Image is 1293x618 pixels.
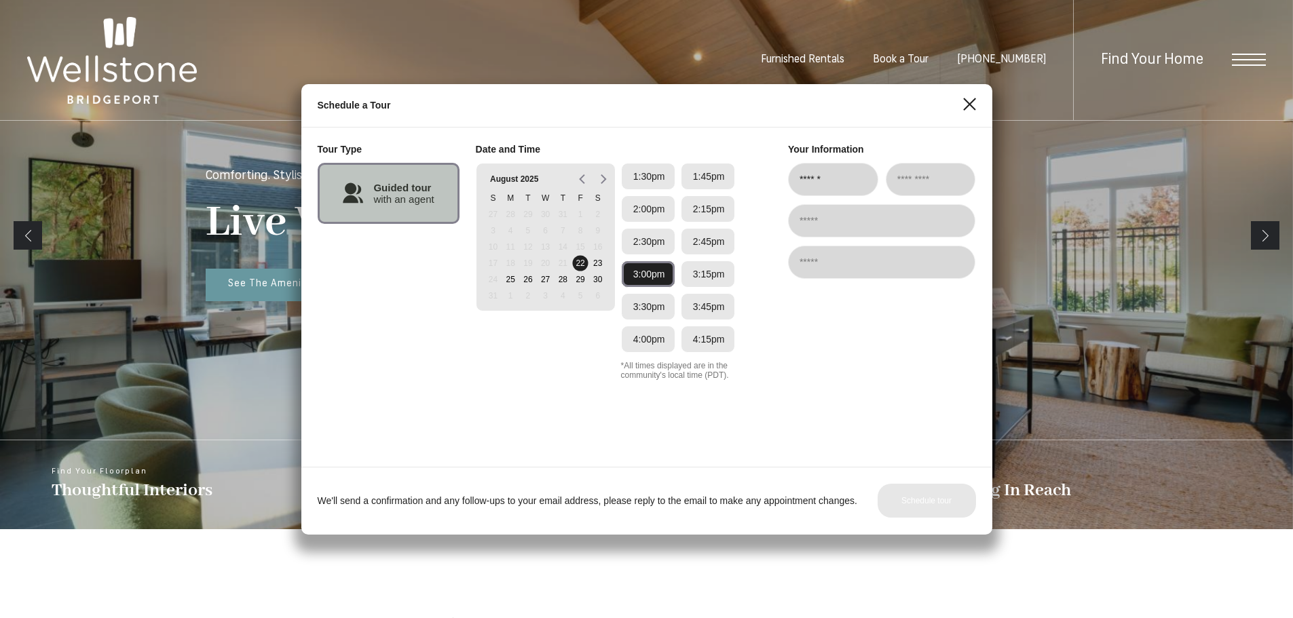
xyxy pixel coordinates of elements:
a: Furnished Rentals [761,54,844,65]
p: Comforting. Stylish. Home. [206,170,348,182]
a: Find Your Home [1101,52,1203,68]
span: Find Your Floorplan [52,467,212,476]
span: [PHONE_NUMBER] [957,54,1046,65]
button: Open Menu [1232,54,1266,66]
a: Explore Nearby [862,440,1293,529]
span: Thoughtful Interiors [52,479,212,502]
span: Explore Nearby [914,467,1071,476]
p: Live Well [206,196,386,250]
a: Call us at (253) 400-3144 [957,54,1046,65]
a: Next [1251,221,1279,250]
span: See The Amenities [228,279,320,289]
img: Wellstone [27,17,197,104]
a: Book a Tour [873,54,929,65]
a: Previous [14,221,42,250]
span: Everything In Reach [914,479,1071,502]
a: See The Amenities [206,269,343,301]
